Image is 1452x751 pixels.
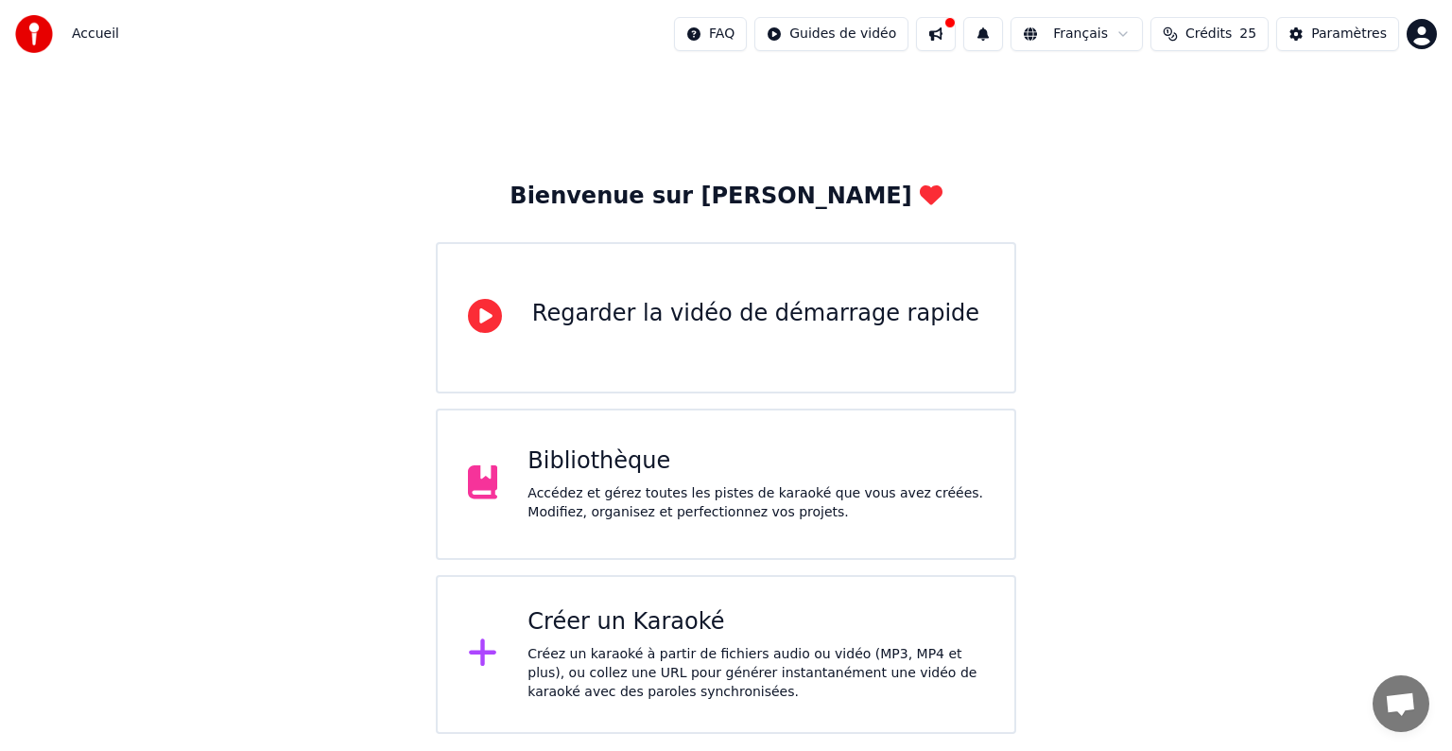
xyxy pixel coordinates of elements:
div: Paramètres [1311,25,1387,44]
nav: breadcrumb [72,25,119,44]
div: Accédez et gérez toutes les pistes de karaoké que vous avez créées. Modifiez, organisez et perfec... [527,484,984,522]
a: Ouvrir le chat [1373,675,1429,732]
span: Accueil [72,25,119,44]
div: Bienvenue sur [PERSON_NAME] [510,182,942,212]
button: FAQ [674,17,747,51]
div: Créez un karaoké à partir de fichiers audio ou vidéo (MP3, MP4 et plus), ou collez une URL pour g... [527,645,984,702]
div: Créer un Karaoké [527,607,984,637]
button: Paramètres [1276,17,1399,51]
div: Bibliothèque [527,446,984,477]
div: Regarder la vidéo de démarrage rapide [532,299,979,329]
span: 25 [1239,25,1256,44]
button: Crédits25 [1150,17,1269,51]
span: Crédits [1185,25,1232,44]
img: youka [15,15,53,53]
button: Guides de vidéo [754,17,908,51]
